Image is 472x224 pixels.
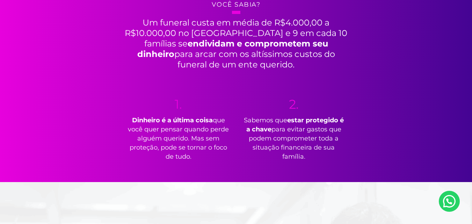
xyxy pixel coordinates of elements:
span: 2. [241,98,346,110]
span: 1. [126,98,231,110]
p: Sabemos que para evitar gastos que podem comprometer toda a situação financeira de sua família. [241,116,346,161]
strong: endividam e comprometem seu dinheiro [137,38,328,59]
h2: Um funeral custa em média de R$4.000,00 a R$10.000,00 no [GEOGRAPHIC_DATA] e 9 em cada 10 família... [123,11,350,70]
p: que você quer pensar quando perde alguém querido. Mas sem proteção, pode se tornar o foco de tudo. [126,116,231,161]
strong: estar protegido é a chave [246,116,344,133]
strong: Dinheiro é a última coisa [132,116,213,124]
a: Nosso Whatsapp [439,191,460,212]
